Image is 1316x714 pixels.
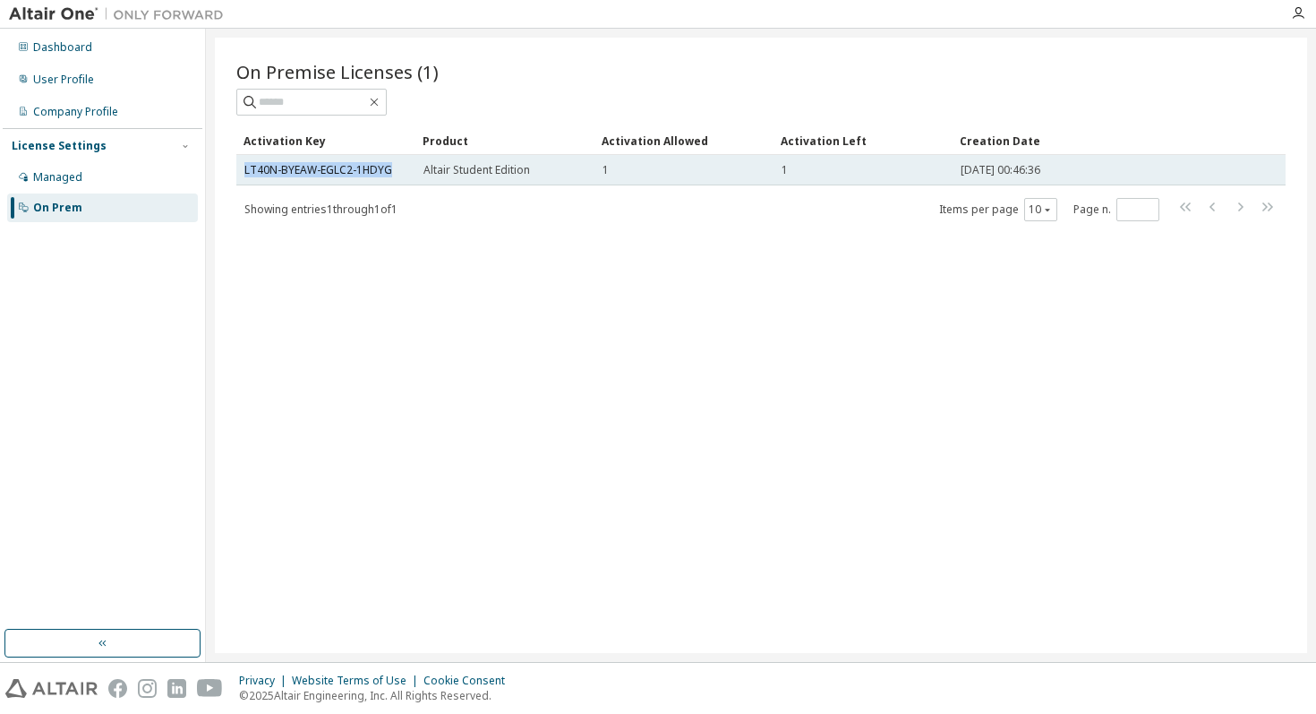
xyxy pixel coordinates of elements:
[961,163,1040,177] span: [DATE] 00:46:36
[33,40,92,55] div: Dashboard
[197,679,223,698] img: youtube.svg
[239,688,516,703] p: © 2025 Altair Engineering, Inc. All Rights Reserved.
[108,679,127,698] img: facebook.svg
[33,73,94,87] div: User Profile
[1029,202,1053,217] button: 10
[1073,198,1159,221] span: Page n.
[138,679,157,698] img: instagram.svg
[33,201,82,215] div: On Prem
[167,679,186,698] img: linkedin.svg
[33,170,82,185] div: Managed
[244,162,392,177] a: LT40N-BYEAW-EGLC2-1HDYG
[602,126,766,155] div: Activation Allowed
[423,163,530,177] span: Altair Student Edition
[292,674,423,688] div: Website Terms of Use
[12,139,107,153] div: License Settings
[939,198,1057,221] span: Items per page
[9,5,233,23] img: Altair One
[960,126,1207,155] div: Creation Date
[423,674,516,688] div: Cookie Consent
[244,202,397,217] span: Showing entries 1 through 1 of 1
[602,163,609,177] span: 1
[782,163,788,177] span: 1
[236,59,439,84] span: On Premise Licenses (1)
[5,679,98,698] img: altair_logo.svg
[244,126,408,155] div: Activation Key
[239,674,292,688] div: Privacy
[33,105,118,119] div: Company Profile
[781,126,945,155] div: Activation Left
[423,126,587,155] div: Product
